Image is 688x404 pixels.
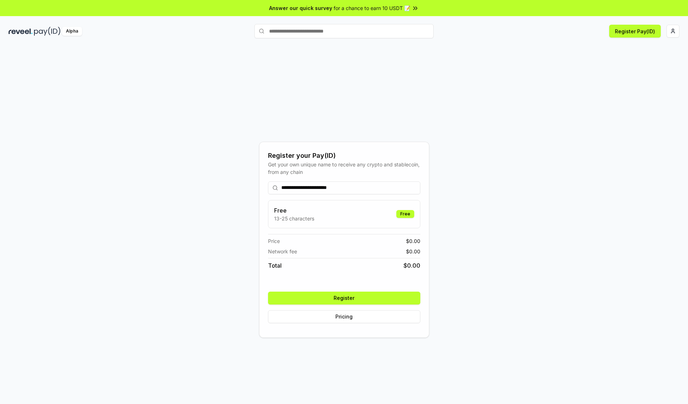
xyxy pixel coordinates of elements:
[269,4,332,12] span: Answer our quick survey
[609,25,661,38] button: Register Pay(ID)
[268,292,420,305] button: Register
[274,215,314,222] p: 13-25 characters
[268,261,282,270] span: Total
[62,27,82,36] div: Alpha
[9,27,33,36] img: reveel_dark
[406,237,420,245] span: $ 0.00
[268,151,420,161] div: Register your Pay(ID)
[268,248,297,255] span: Network fee
[34,27,61,36] img: pay_id
[334,4,410,12] span: for a chance to earn 10 USDT 📝
[406,248,420,255] span: $ 0.00
[396,210,414,218] div: Free
[268,161,420,176] div: Get your own unique name to receive any crypto and stablecoin, from any chain
[403,261,420,270] span: $ 0.00
[268,237,280,245] span: Price
[268,310,420,323] button: Pricing
[274,206,314,215] h3: Free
